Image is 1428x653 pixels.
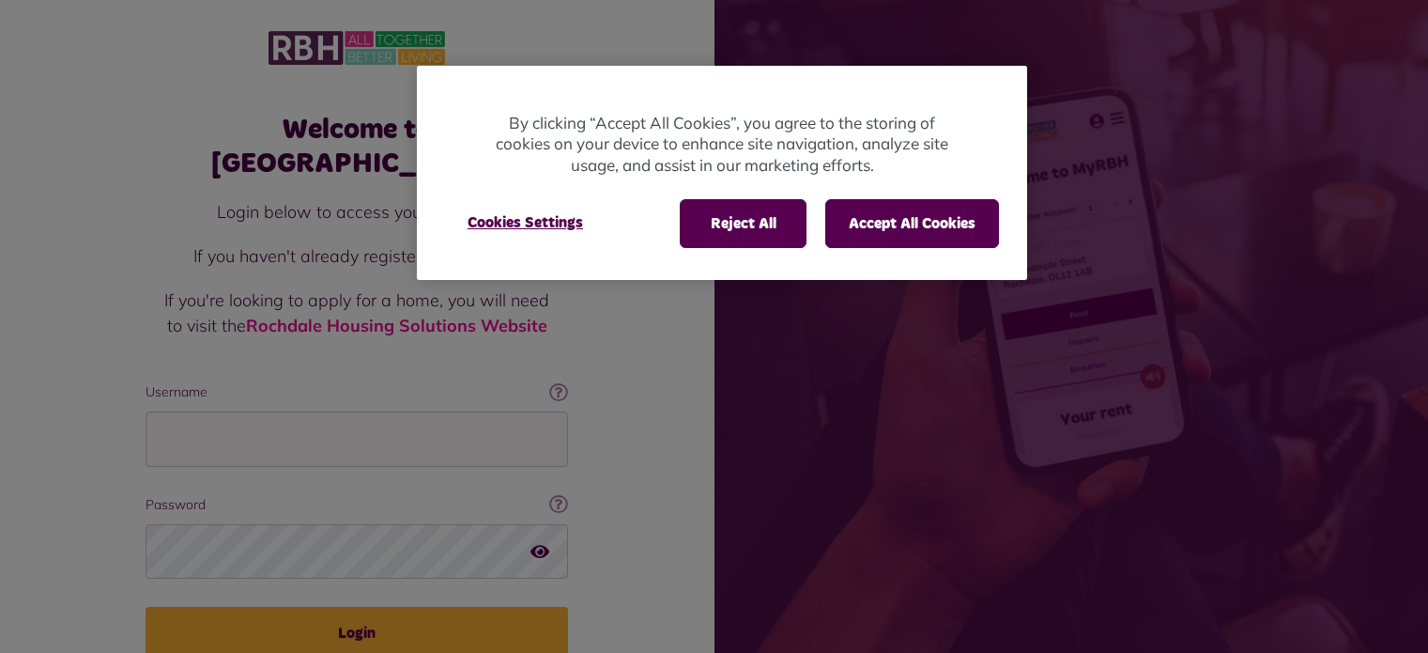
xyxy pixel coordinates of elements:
div: Privacy [417,66,1027,281]
div: Cookie banner [417,66,1027,281]
button: Reject All [680,199,806,248]
button: Cookies Settings [445,199,606,246]
button: Accept All Cookies [825,199,999,248]
p: By clicking “Accept All Cookies”, you agree to the storing of cookies on your device to enhance s... [492,113,952,177]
